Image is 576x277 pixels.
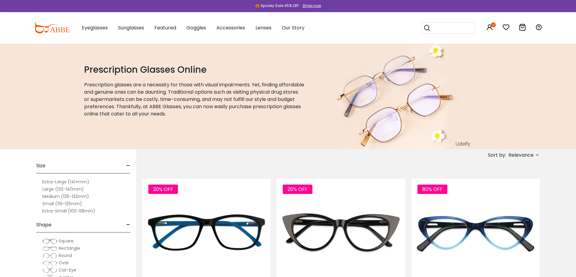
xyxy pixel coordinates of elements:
[59,238,74,244] span: Square
[118,24,144,31] span: Sunglasses
[283,185,312,194] span: 20% OFF
[42,253,58,259] img: Round.png
[126,218,130,232] span: -
[303,3,321,8] div: Shop now
[82,24,108,31] span: Eyeglasses
[319,43,473,149] img: prescription glasses online
[59,245,80,251] span: Rectangle
[255,24,272,31] span: Lenses
[84,64,304,75] h1: Prescription Glasses Online
[42,238,58,244] img: Square.png
[255,3,299,8] div: 🎃 Spooky Sale 45% Off!
[186,24,206,31] span: Goggles
[42,260,58,266] img: Oval.png
[42,193,89,200] label: Medium (126-132mm)
[42,207,95,215] label: Extra-Small (100-118mm)
[300,3,321,8] a: Shop now
[282,24,304,31] span: Our Story
[417,185,447,194] span: 80% OFF
[488,152,506,159] span: Sort by:
[126,159,130,173] span: -
[42,200,82,207] label: Small (119-125mm)
[42,245,58,252] img: Rectangle.png
[42,178,89,185] label: Extra-Large (141+mm)
[59,267,76,273] span: Cat-Eye
[59,260,68,266] span: Oval
[509,150,534,161] span: Relevance
[84,81,304,118] p: Prescription glasses are a necessity for those with visual impairments. Yet, finding affordable a...
[148,185,178,194] span: 20% OFF
[216,24,245,31] span: Accessories
[42,267,58,273] img: Cat-Eye.png
[42,185,84,193] label: Large (133-140mm)
[59,252,72,259] span: Round
[34,22,70,33] img: abbeglasses.com
[154,24,176,31] span: Featured
[36,218,51,232] span: Shape
[36,159,45,173] span: Size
